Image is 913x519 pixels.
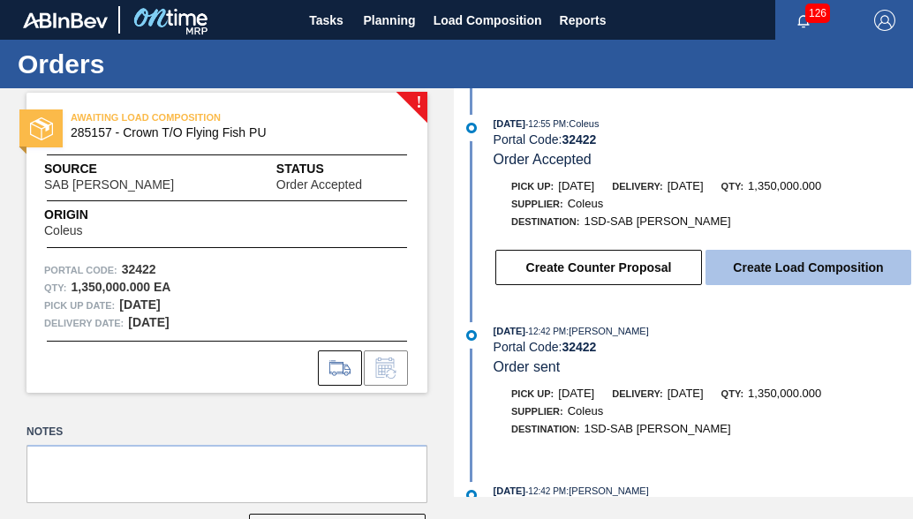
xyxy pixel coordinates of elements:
[612,181,662,192] span: Delivery:
[584,214,730,228] span: 1SD-SAB [PERSON_NAME]
[525,486,566,496] span: - 12:42 PM
[44,224,83,237] span: Coleus
[568,404,603,417] span: Coleus
[494,485,525,496] span: [DATE]
[494,340,913,354] div: Portal Code:
[18,54,331,74] h1: Orders
[705,250,911,285] button: Create Load Composition
[566,326,649,336] span: : [PERSON_NAME]
[511,216,579,227] span: Destination:
[562,132,596,147] strong: 32422
[494,118,525,129] span: [DATE]
[71,109,318,126] span: AWAITING LOAD COMPOSITION
[44,160,227,178] span: Source
[668,179,704,192] span: [DATE]
[775,8,832,33] button: Notifications
[558,179,594,192] span: [DATE]
[71,280,170,294] strong: 1,350,000.000 EA
[307,10,346,31] span: Tasks
[558,387,594,400] span: [DATE]
[119,297,160,312] strong: [DATE]
[434,10,542,31] span: Load Composition
[568,197,603,210] span: Coleus
[44,261,117,279] span: Portal Code:
[276,178,362,192] span: Order Accepted
[612,388,662,399] span: Delivery:
[668,387,704,400] span: [DATE]
[495,250,702,285] button: Create Counter Proposal
[466,330,477,341] img: atual
[525,119,566,129] span: - 12:55 PM
[494,132,913,147] div: Portal Code:
[566,118,599,129] span: : Coleus
[525,327,566,336] span: - 12:42 PM
[276,160,410,178] span: Status
[566,485,649,496] span: : [PERSON_NAME]
[494,152,592,167] span: Order Accepted
[560,10,607,31] span: Reports
[318,350,362,386] div: Go to Load Composition
[721,181,743,192] span: Qty:
[584,422,730,435] span: 1SD-SAB [PERSON_NAME]
[466,490,477,500] img: atual
[511,424,579,434] span: Destination:
[748,179,821,192] span: 1,350,000.000
[30,117,53,140] img: status
[494,359,561,374] span: Order sent
[44,314,124,332] span: Delivery Date:
[721,388,743,399] span: Qty:
[511,388,554,399] span: Pick up:
[122,262,156,276] strong: 32422
[364,350,408,386] div: Inform order change
[466,123,477,133] img: atual
[44,206,126,224] span: Origin
[874,10,895,31] img: Logout
[562,340,596,354] strong: 32422
[44,279,66,297] span: Qty :
[364,10,416,31] span: Planning
[44,297,115,314] span: Pick up Date:
[805,4,830,23] span: 126
[511,181,554,192] span: Pick up:
[71,126,391,139] span: 285157 - Crown T/O Flying Fish PU
[23,12,108,28] img: TNhmsLtSVTkK8tSr43FrP2fwEKptu5GPRR3wAAAABJRU5ErkJggg==
[26,419,427,445] label: Notes
[128,315,169,329] strong: [DATE]
[494,326,525,336] span: [DATE]
[511,199,563,209] span: Supplier:
[748,387,821,400] span: 1,350,000.000
[511,406,563,417] span: Supplier:
[44,178,174,192] span: SAB [PERSON_NAME]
